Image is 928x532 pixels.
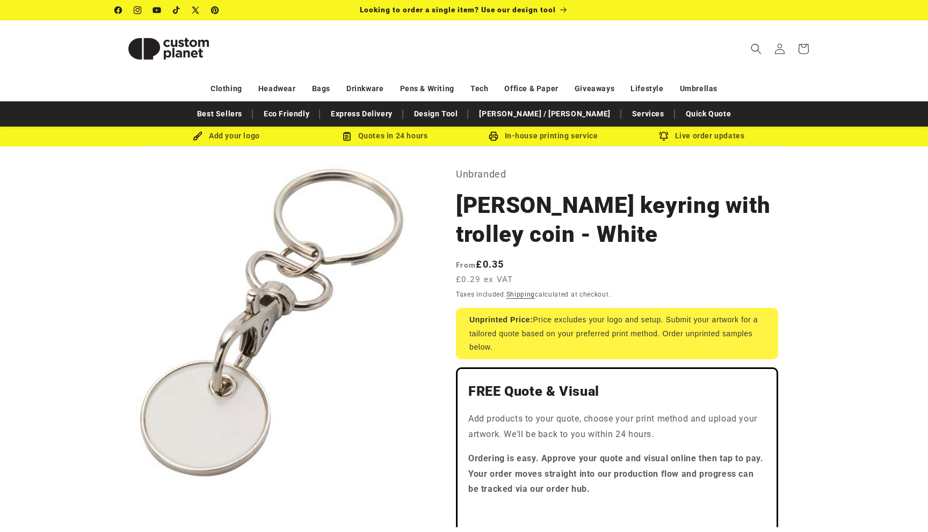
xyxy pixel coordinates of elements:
img: Custom Planet [115,25,222,73]
h2: FREE Quote & Visual [468,383,766,400]
span: From [456,261,476,269]
strong: £0.35 [456,258,504,270]
p: Add products to your quote, choose your print method and upload your artwork. We'll be back to yo... [468,411,766,442]
img: Order updates [659,131,669,141]
img: Brush Icon [193,131,202,141]
a: Umbrellas [680,79,717,98]
a: Design Tool [409,105,463,123]
span: Looking to order a single item? Use our design tool [360,5,556,14]
a: Giveaways [575,79,614,98]
a: Express Delivery [325,105,398,123]
strong: Unprinted Price: [469,315,533,324]
a: Best Sellers [192,105,248,123]
summary: Search [744,37,768,61]
a: Custom Planet [111,20,227,77]
img: In-house printing [489,131,498,141]
a: Bags [312,79,330,98]
a: Lifestyle [630,79,663,98]
img: Order Updates Icon [342,131,352,141]
a: Clothing [211,79,242,98]
div: Taxes included. calculated at checkout. [456,289,778,300]
media-gallery: Gallery Viewer [115,166,429,479]
iframe: Customer reviews powered by Trustpilot [468,506,766,516]
h1: [PERSON_NAME] keyring with trolley coin - White [456,191,778,249]
a: Eco Friendly [258,105,315,123]
div: Quotes in 24 hours [306,129,464,143]
a: Quick Quote [680,105,737,123]
a: Drinkware [346,79,383,98]
div: Live order updates [622,129,781,143]
span: £0.29 ex VAT [456,274,513,286]
div: Add your logo [147,129,306,143]
div: In-house printing service [464,129,622,143]
a: Office & Paper [504,79,558,98]
a: Shipping [506,291,535,298]
p: Unbranded [456,166,778,183]
div: Price excludes your logo and setup. Submit your artwork for a tailored quote based on your prefer... [456,308,778,359]
strong: Ordering is easy. Approve your quote and visual online then tap to pay. Your order moves straight... [468,453,764,494]
a: Headwear [258,79,296,98]
a: [PERSON_NAME] / [PERSON_NAME] [474,105,615,123]
a: Services [627,105,670,123]
a: Tech [470,79,488,98]
a: Pens & Writing [400,79,454,98]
